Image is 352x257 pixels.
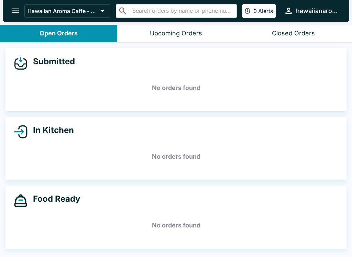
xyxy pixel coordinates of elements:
[27,125,74,135] h4: In Kitchen
[27,56,75,67] h4: Submitted
[24,4,110,18] button: Hawaiian Aroma Caffe - Waikiki Beachcomber
[253,8,257,14] p: 0
[150,30,202,37] div: Upcoming Orders
[7,2,24,20] button: open drawer
[272,30,315,37] div: Closed Orders
[296,7,338,15] div: hawaiianaromacaffe
[27,194,80,204] h4: Food Ready
[27,8,98,14] p: Hawaiian Aroma Caffe - Waikiki Beachcomber
[281,3,341,18] button: hawaiianaromacaffe
[14,76,338,100] h5: No orders found
[14,213,338,238] h5: No orders found
[14,144,338,169] h5: No orders found
[130,6,234,16] input: Search orders by name or phone number
[40,30,78,37] div: Open Orders
[258,8,273,14] p: Alerts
